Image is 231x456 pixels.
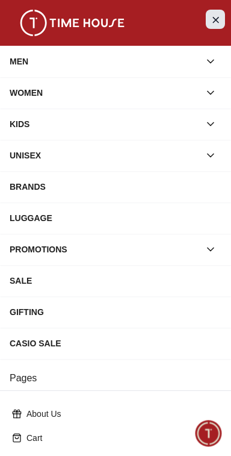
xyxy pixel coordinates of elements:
[10,145,200,166] div: UNISEX
[12,10,132,36] img: ...
[10,82,200,104] div: WOMEN
[10,270,221,292] div: SALE
[196,420,222,447] div: Chat Widget
[10,333,221,354] div: CASIO SALE
[206,10,225,29] button: Close Menu
[10,113,200,135] div: KIDS
[10,176,221,198] div: BRANDS
[10,207,221,229] div: LUGGAGE
[10,51,200,72] div: MEN
[26,408,214,420] p: About Us
[10,239,200,260] div: PROMOTIONS
[10,301,221,323] div: GIFTING
[26,432,214,444] p: Cart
